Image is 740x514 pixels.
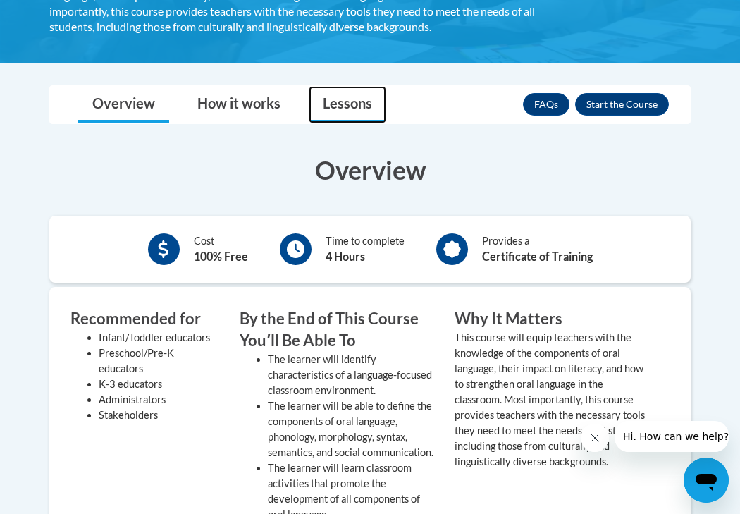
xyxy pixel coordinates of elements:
li: Infant/Toddler educators [99,330,218,345]
b: 100% Free [194,250,248,263]
div: Provides a [482,233,593,265]
h3: Overview [49,152,691,188]
div: Time to complete [326,233,405,265]
value: This course will equip teachers with the knowledge of the components of oral language, their impa... [455,331,648,467]
button: Enroll [575,93,669,116]
a: Lessons [309,86,386,123]
h3: By the End of This Course Youʹll Be Able To [240,308,433,352]
h3: Why It Matters [455,308,648,330]
b: Certificate of Training [482,250,593,263]
li: Preschool/Pre-K educators [99,345,218,377]
div: Cost [194,233,248,265]
a: FAQs [523,93,569,116]
li: The learner will identify characteristics of a language-focused classroom environment. [268,352,433,398]
iframe: Message from company [615,421,729,452]
a: How it works [183,86,295,123]
li: K-3 educators [99,377,218,392]
li: Administrators [99,392,218,408]
h3: Recommended for [70,308,218,330]
li: The learner will be able to define the components of oral language, phonology, morphology, syntax... [268,398,433,460]
a: Overview [78,86,169,123]
li: Stakeholders [99,408,218,423]
iframe: Close message [581,424,609,452]
iframe: Button to launch messaging window [684,458,729,503]
b: 4 Hours [326,250,365,263]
